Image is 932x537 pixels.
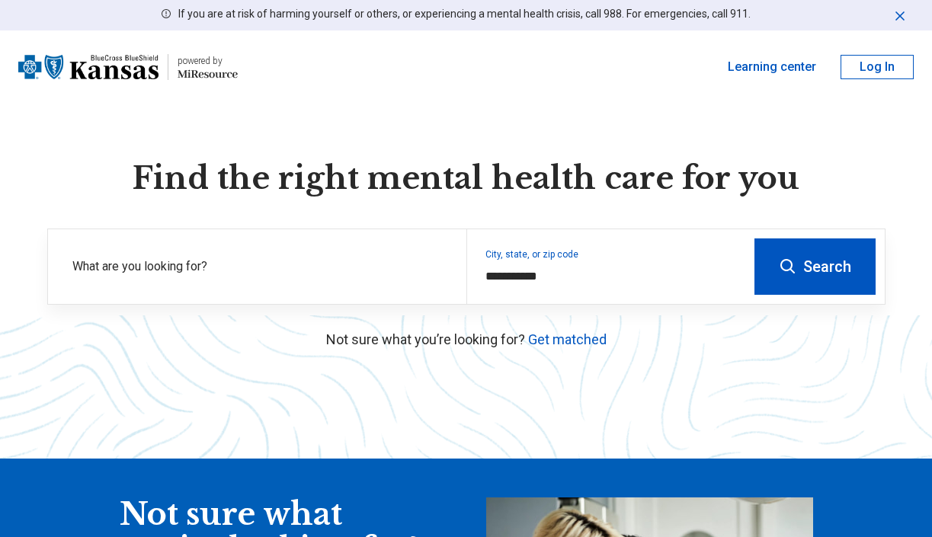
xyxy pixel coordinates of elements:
h1: Find the right mental health care for you [47,158,886,198]
button: Dismiss [892,6,908,24]
button: Search [754,238,876,295]
button: Log In [841,55,914,79]
div: powered by [178,54,238,68]
img: Blue Cross Blue Shield Kansas [18,49,159,85]
a: Get matched [528,331,607,347]
a: Learning center [728,58,816,76]
p: Not sure what you’re looking for? [47,329,886,350]
label: What are you looking for? [72,257,448,276]
a: Blue Cross Blue Shield Kansaspowered by [18,49,238,85]
p: If you are at risk of harming yourself or others, or experiencing a mental health crisis, call 98... [178,6,751,22]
